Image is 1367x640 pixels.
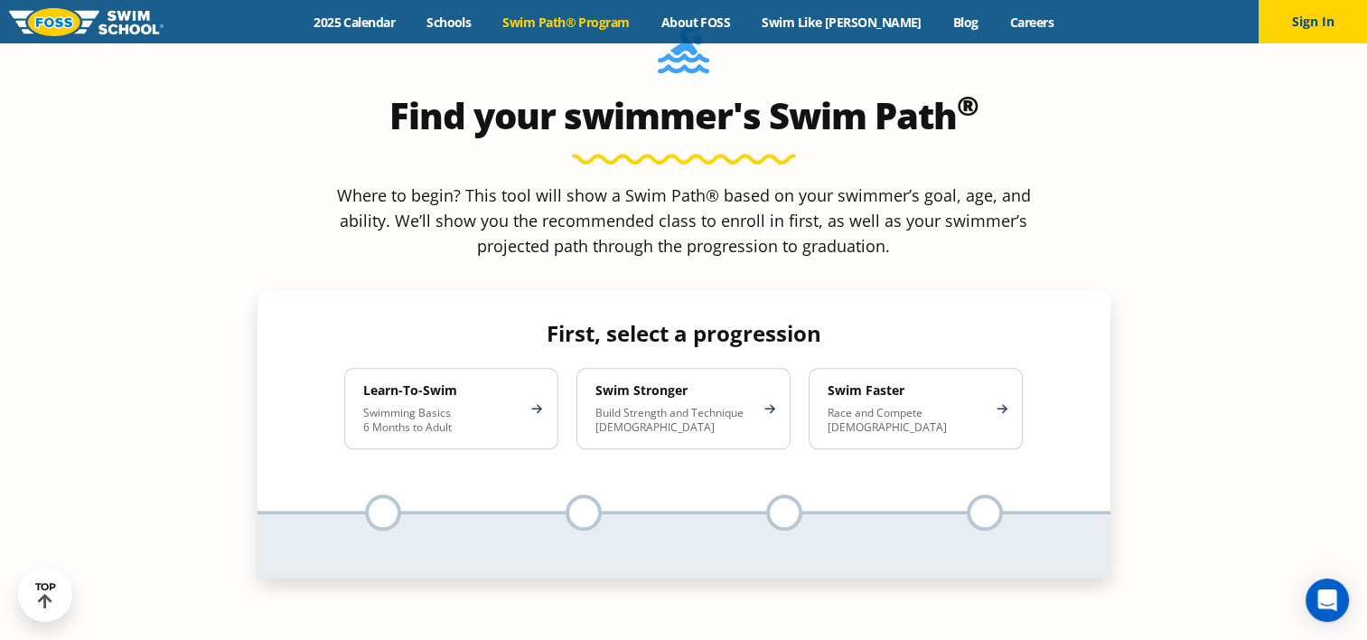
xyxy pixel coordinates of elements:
[9,8,164,36] img: FOSS Swim School Logo
[595,406,754,435] p: Build Strength and Technique [DEMOGRAPHIC_DATA]
[298,14,411,31] a: 2025 Calendar
[645,14,746,31] a: About FOSS
[937,14,994,31] a: Blog
[994,14,1069,31] a: Careers
[330,183,1038,259] p: Where to begin? This tool will show a Swim Path® based on your swimmer’s goal, age, and ability. ...
[363,406,521,435] p: Swimming Basics 6 Months to Adult
[595,382,754,399] h4: Swim Stronger
[330,321,1037,346] h4: First, select a progression
[487,14,645,31] a: Swim Path® Program
[411,14,487,31] a: Schools
[828,382,986,399] h4: Swim Faster
[957,87,978,124] sup: ®
[828,406,986,435] p: Race and Compete [DEMOGRAPHIC_DATA]
[746,14,938,31] a: Swim Like [PERSON_NAME]
[658,24,709,85] img: Foss-Location-Swimming-Pool-Person.svg
[257,94,1110,137] h2: Find your swimmer's Swim Path
[363,382,521,399] h4: Learn-To-Swim
[1306,579,1349,622] div: Open Intercom Messenger
[35,581,56,609] div: TOP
